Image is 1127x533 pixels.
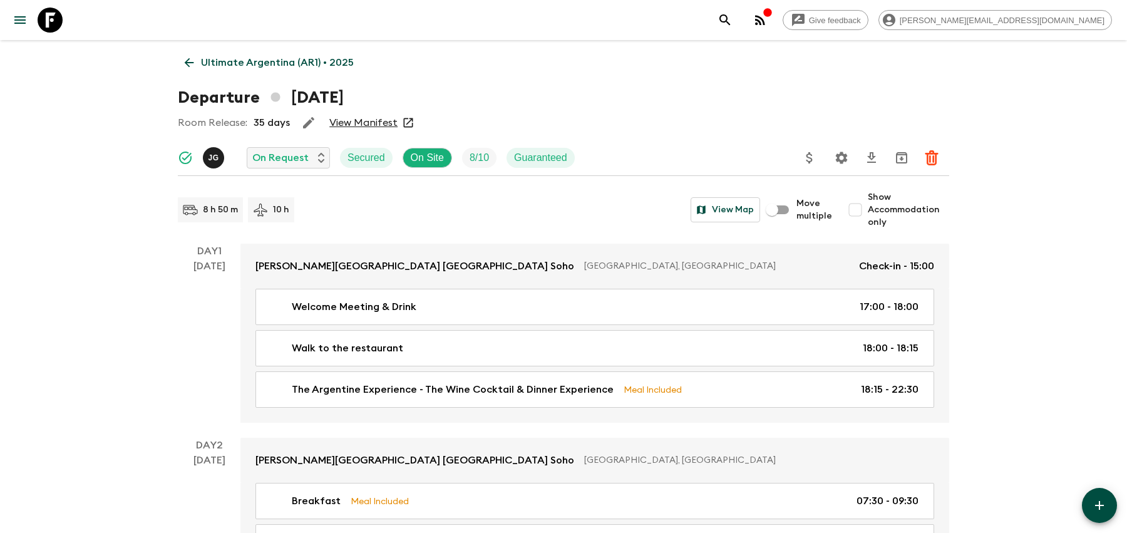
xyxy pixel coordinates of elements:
p: 8 h 50 m [203,204,238,216]
button: View Map [691,197,760,222]
h1: Departure [DATE] [178,85,344,110]
p: Welcome Meeting & Drink [292,299,416,314]
a: The Argentine Experience - The Wine Cocktail & Dinner ExperienceMeal Included18:15 - 22:30 [255,371,934,408]
button: Settings [829,145,854,170]
a: [PERSON_NAME][GEOGRAPHIC_DATA] [GEOGRAPHIC_DATA] Soho[GEOGRAPHIC_DATA], [GEOGRAPHIC_DATA] [240,438,949,483]
a: Welcome Meeting & Drink17:00 - 18:00 [255,289,934,325]
p: Day 1 [178,244,240,259]
p: Guaranteed [514,150,567,165]
span: [PERSON_NAME][EMAIL_ADDRESS][DOMAIN_NAME] [893,16,1111,25]
p: Check-in - 15:00 [859,259,934,274]
p: 18:15 - 22:30 [861,382,919,397]
p: The Argentine Experience - The Wine Cocktail & Dinner Experience [292,382,614,397]
p: Ultimate Argentina (AR1) • 2025 [201,55,354,70]
button: JG [203,147,227,168]
p: Secured [347,150,385,165]
span: Show Accommodation only [868,191,949,229]
button: Archive (Completed, Cancelled or Unsynced Departures only) [889,145,914,170]
a: Ultimate Argentina (AR1) • 2025 [178,50,361,75]
p: [PERSON_NAME][GEOGRAPHIC_DATA] [GEOGRAPHIC_DATA] Soho [255,259,574,274]
p: 35 days [254,115,290,130]
a: Give feedback [783,10,868,30]
p: [GEOGRAPHIC_DATA], [GEOGRAPHIC_DATA] [584,260,849,272]
p: 07:30 - 09:30 [857,494,919,509]
p: Breakfast [292,494,341,509]
div: [DATE] [193,259,225,423]
button: Download CSV [859,145,884,170]
p: [PERSON_NAME][GEOGRAPHIC_DATA] [GEOGRAPHIC_DATA] Soho [255,453,574,468]
div: [PERSON_NAME][EMAIL_ADDRESS][DOMAIN_NAME] [878,10,1112,30]
a: BreakfastMeal Included07:30 - 09:30 [255,483,934,519]
p: Walk to the restaurant [292,341,403,356]
span: Give feedback [802,16,868,25]
p: On Site [411,150,444,165]
p: 17:00 - 18:00 [860,299,919,314]
p: 10 h [273,204,289,216]
a: [PERSON_NAME][GEOGRAPHIC_DATA] [GEOGRAPHIC_DATA] Soho[GEOGRAPHIC_DATA], [GEOGRAPHIC_DATA]Check-in... [240,244,949,289]
p: Day 2 [178,438,240,453]
p: [GEOGRAPHIC_DATA], [GEOGRAPHIC_DATA] [584,454,924,467]
a: View Manifest [329,116,398,129]
div: Trip Fill [462,148,497,168]
span: Jessica Giachello [203,151,227,161]
p: 8 / 10 [470,150,489,165]
a: Walk to the restaurant18:00 - 18:15 [255,330,934,366]
button: Delete [919,145,944,170]
p: Room Release: [178,115,247,130]
p: On Request [252,150,309,165]
button: Update Price, Early Bird Discount and Costs [797,145,822,170]
p: 18:00 - 18:15 [863,341,919,356]
button: menu [8,8,33,33]
button: search adventures [713,8,738,33]
div: On Site [403,148,452,168]
svg: Synced Successfully [178,150,193,165]
p: J G [208,153,219,163]
span: Move multiple [796,197,833,222]
p: Meal Included [624,383,682,396]
div: Secured [340,148,393,168]
p: Meal Included [351,494,409,508]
